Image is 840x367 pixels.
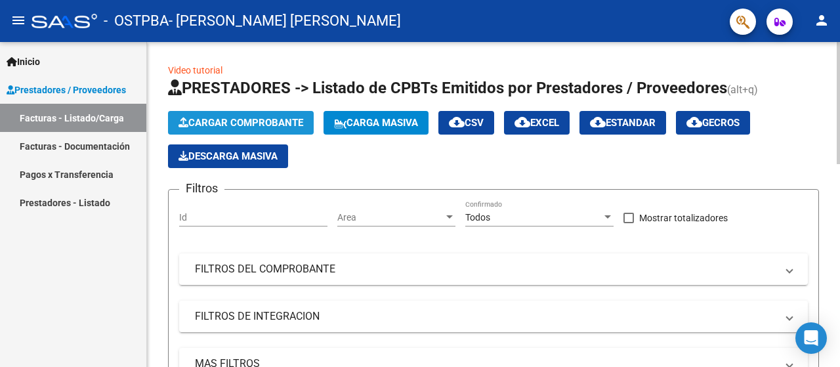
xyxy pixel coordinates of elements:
[686,114,702,130] mat-icon: cloud_download
[324,111,429,135] button: Carga Masiva
[168,144,288,168] button: Descarga Masiva
[514,117,559,129] span: EXCEL
[7,83,126,97] span: Prestadores / Proveedores
[10,12,26,28] mat-icon: menu
[179,179,224,198] h3: Filtros
[168,111,314,135] button: Cargar Comprobante
[504,111,570,135] button: EXCEL
[195,309,776,324] mat-panel-title: FILTROS DE INTEGRACION
[449,114,465,130] mat-icon: cloud_download
[168,79,727,97] span: PRESTADORES -> Listado de CPBTs Emitidos por Prestadores / Proveedores
[179,253,808,285] mat-expansion-panel-header: FILTROS DEL COMPROBANTE
[168,144,288,168] app-download-masive: Descarga masiva de comprobantes (adjuntos)
[179,301,808,332] mat-expansion-panel-header: FILTROS DE INTEGRACION
[590,117,656,129] span: Estandar
[514,114,530,130] mat-icon: cloud_download
[795,322,827,354] div: Open Intercom Messenger
[169,7,401,35] span: - [PERSON_NAME] [PERSON_NAME]
[579,111,666,135] button: Estandar
[449,117,484,129] span: CSV
[465,212,490,223] span: Todos
[178,150,278,162] span: Descarga Masiva
[104,7,169,35] span: - OSTPBA
[334,117,418,129] span: Carga Masiva
[590,114,606,130] mat-icon: cloud_download
[7,54,40,69] span: Inicio
[337,212,444,223] span: Area
[676,111,750,135] button: Gecros
[168,65,222,76] a: Video tutorial
[814,12,829,28] mat-icon: person
[639,210,728,226] span: Mostrar totalizadores
[195,262,776,276] mat-panel-title: FILTROS DEL COMPROBANTE
[178,117,303,129] span: Cargar Comprobante
[686,117,740,129] span: Gecros
[727,83,758,96] span: (alt+q)
[438,111,494,135] button: CSV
